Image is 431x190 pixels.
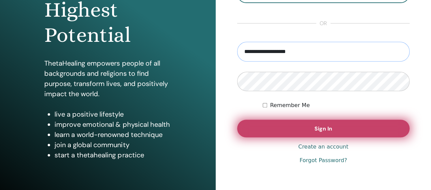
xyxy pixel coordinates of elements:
[299,156,347,165] a: Forgot Password?
[270,101,310,109] label: Remember Me
[55,129,171,140] li: learn a world-renowned technique
[55,109,171,119] li: live a positive lifestyle
[237,120,410,137] button: Sign In
[55,150,171,160] li: start a thetahealing practice
[44,58,171,99] p: ThetaHealing empowers people of all backgrounds and religions to find purpose, transform lives, a...
[263,101,410,109] div: Keep me authenticated indefinitely or until I manually logout
[314,125,332,132] span: Sign In
[55,140,171,150] li: join a global community
[298,143,348,151] a: Create an account
[55,119,171,129] li: improve emotional & physical health
[316,19,330,28] span: or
